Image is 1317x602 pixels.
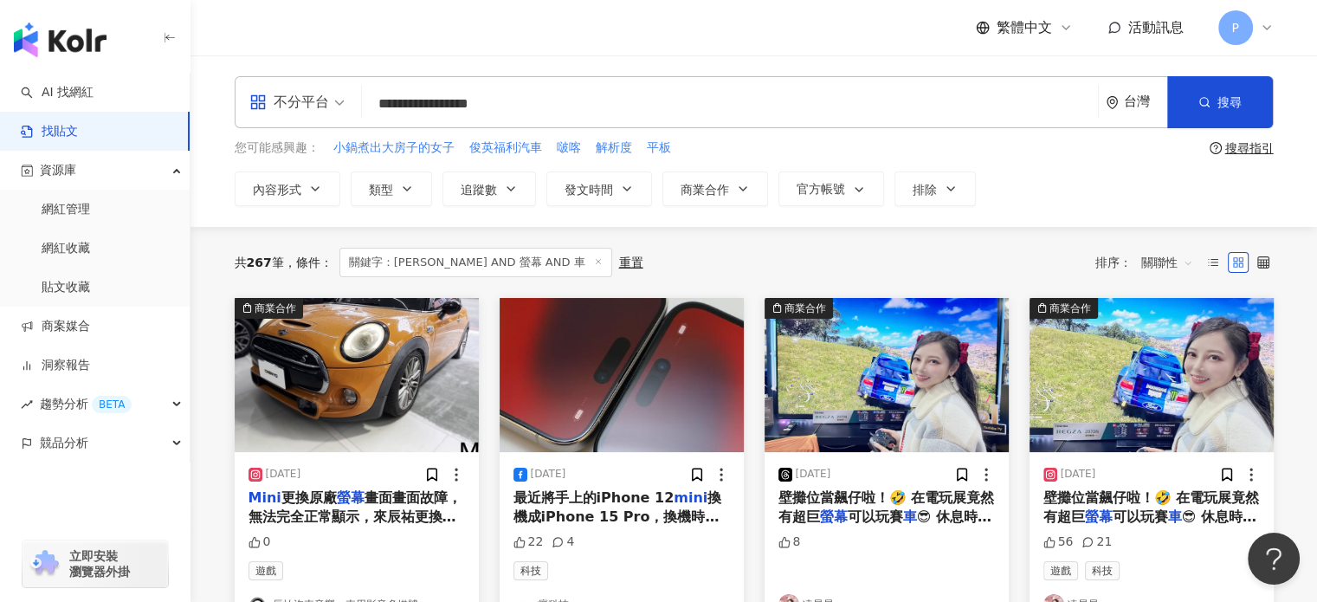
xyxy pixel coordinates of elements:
[546,172,652,206] button: 發文時間
[249,561,283,580] span: 遊戲
[332,139,455,158] button: 小鍋煮出大房子的女子
[765,298,1009,452] img: post-image
[23,541,168,587] a: chrome extension立即安裝 瀏覽器外掛
[784,300,826,317] div: 商業合作
[1081,534,1112,551] div: 21
[333,139,455,157] span: 小鍋煮出大房子的女子
[848,508,903,525] span: 可以玩賽
[557,139,581,157] span: 啵喀
[596,139,632,157] span: 解析度
[28,550,61,578] img: chrome extension
[913,183,937,197] span: 排除
[765,298,1009,452] button: 商業合作
[1030,298,1274,452] button: 商業合作
[1043,561,1078,580] span: 遊戲
[253,183,301,197] span: 內容形式
[565,183,613,197] span: 發文時間
[249,489,281,506] mark: Mini
[247,256,272,269] span: 267
[235,298,479,452] button: 商業合作
[1167,76,1273,128] button: 搜尋
[1168,508,1182,525] mark: 車
[21,318,90,335] a: 商案媒合
[646,139,672,158] button: 平板
[797,182,845,196] span: 官方帳號
[1231,18,1238,37] span: P
[1106,96,1119,109] span: environment
[461,183,497,197] span: 追蹤數
[778,172,884,206] button: 官方帳號
[1061,467,1096,482] div: [DATE]
[556,139,582,158] button: 啵喀
[40,151,76,190] span: 資源庫
[552,534,574,551] div: 4
[674,489,707,506] mark: mini
[235,298,479,452] img: post-image
[42,240,90,257] a: 網紅收藏
[266,467,301,482] div: [DATE]
[351,172,432,206] button: 類型
[531,467,566,482] div: [DATE]
[42,279,90,296] a: 貼文收藏
[619,256,643,269] div: 重置
[1030,298,1274,452] img: post-image
[1085,561,1120,580] span: 科技
[469,139,542,157] span: 俊英福利汽車
[40,385,132,424] span: 趨勢分析
[1049,300,1091,317] div: 商業合作
[1248,533,1300,585] iframe: Help Scout Beacon - Open
[69,548,130,579] span: 立即安裝 瀏覽器外掛
[14,23,107,57] img: logo
[40,424,88,463] span: 競品分析
[369,183,393,197] span: 類型
[647,139,671,157] span: 平板
[595,139,633,158] button: 解析度
[249,489,462,545] span: 畫面畫面故障，無法完全正常顯示，來辰祐更換原廠主機
[1210,142,1222,154] span: question-circle
[662,172,768,206] button: 商業合作
[337,489,365,506] mark: 螢幕
[820,508,848,525] mark: 螢幕
[894,172,976,206] button: 排除
[21,84,94,101] a: searchAI 找網紅
[778,534,801,551] div: 8
[21,357,90,374] a: 洞察報告
[468,139,543,158] button: 俊英福利汽車
[92,396,132,413] div: BETA
[42,201,90,218] a: 網紅管理
[903,508,917,525] mark: 車
[1225,141,1274,155] div: 搜尋指引
[1217,95,1242,109] span: 搜尋
[21,398,33,411] span: rise
[249,534,271,551] div: 0
[513,561,548,580] span: 科技
[1043,489,1260,525] span: 壁攤位當飆仔啦！🤣 在電玩展竟然有超巨
[339,248,612,277] span: 關鍵字：[PERSON_NAME] AND 螢幕 AND 車
[442,172,536,206] button: 追蹤數
[249,88,329,116] div: 不分平台
[778,489,995,525] span: 壁攤位當飆仔啦！🤣 在電玩展竟然有超巨
[1095,249,1203,276] div: 排序：
[997,18,1052,37] span: 繁體中文
[1043,534,1074,551] div: 56
[21,123,78,140] a: 找貼文
[235,139,320,157] span: 您可能感興趣：
[796,467,831,482] div: [DATE]
[500,298,744,452] img: post-image
[255,300,296,317] div: 商業合作
[513,534,544,551] div: 22
[1113,508,1168,525] span: 可以玩賽
[681,183,729,197] span: 商業合作
[284,256,332,269] span: 條件 ：
[1085,508,1113,525] mark: 螢幕
[1124,94,1167,109] div: 台灣
[1141,249,1193,276] span: 關聯性
[1128,19,1184,36] span: 活動訊息
[235,172,340,206] button: 內容形式
[513,489,675,506] span: 最近將手上的iPhone 12
[235,256,284,269] div: 共 筆
[249,94,267,111] span: appstore
[281,489,337,506] span: 更換原廠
